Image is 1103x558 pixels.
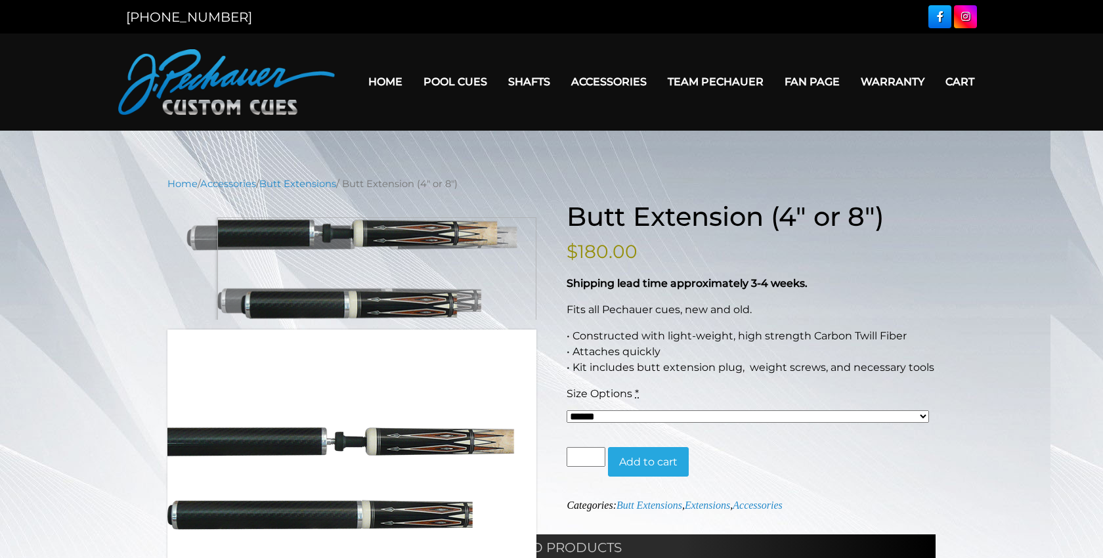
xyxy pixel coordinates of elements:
a: [PHONE_NUMBER] [126,9,252,25]
a: Extensions [685,500,730,511]
a: Team Pechauer [657,65,774,98]
abbr: required [635,387,639,400]
a: Shafts [498,65,561,98]
a: Cart [935,65,985,98]
a: Home [167,178,198,190]
a: Butt Extensions [616,500,682,511]
p: • Constructed with light-weight, high strength Carbon Twill Fiber • Attaches quickly • Kit includ... [567,328,936,376]
a: Butt Extensions [259,178,336,190]
strong: Shipping lead time approximately 3-4 weeks. [567,277,808,290]
span: $ [567,240,578,263]
nav: Breadcrumb [167,177,936,191]
a: Accessories [733,500,783,511]
h1: Butt Extension (4″ or 8″) [567,201,936,232]
img: 8 Butt Extension [167,217,536,320]
p: Fits all Pechauer cues, new and old. [567,302,936,318]
a: Pool Cues [413,65,498,98]
a: Fan Page [774,65,850,98]
button: Add to cart [608,447,689,477]
a: Accessories [200,178,256,190]
input: Product quantity [567,447,605,467]
bdi: 180.00 [567,240,638,263]
a: Home [358,65,413,98]
a: Accessories [561,65,657,98]
a: Warranty [850,65,935,98]
span: Categories: , , [567,500,782,511]
span: Size Options [567,387,632,400]
img: Pechauer Custom Cues [118,49,335,115]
